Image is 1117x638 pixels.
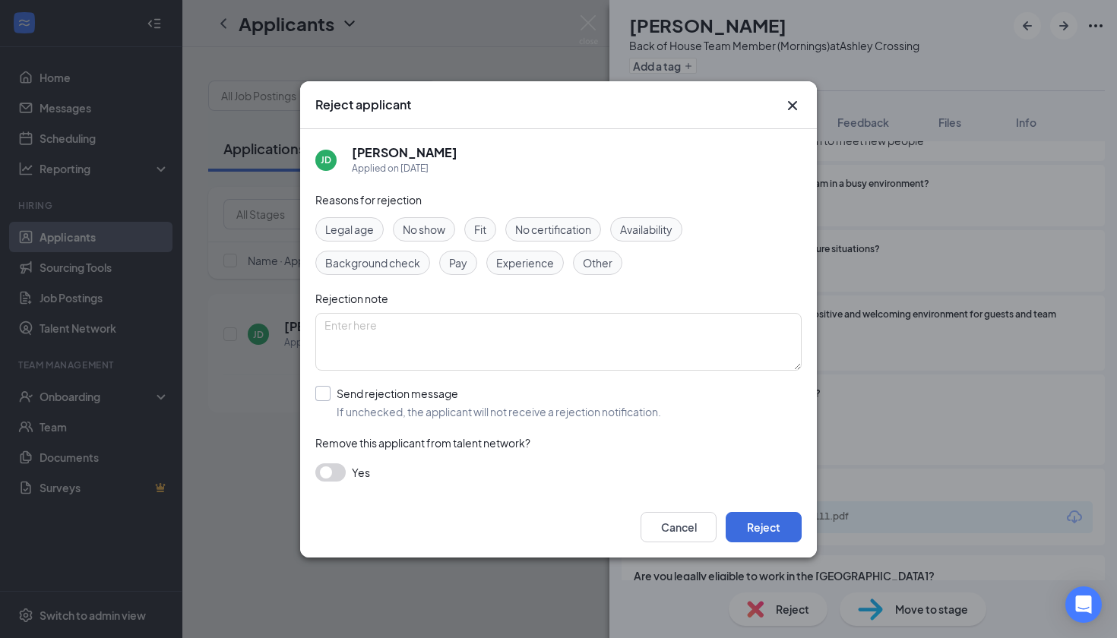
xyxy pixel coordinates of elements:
span: Pay [449,254,467,271]
span: Fit [474,221,486,238]
span: No show [403,221,445,238]
h5: [PERSON_NAME] [352,144,457,161]
span: Remove this applicant from talent network? [315,436,530,450]
span: Other [583,254,612,271]
span: Rejection note [315,292,388,305]
div: JD [321,153,331,166]
span: Experience [496,254,554,271]
h3: Reject applicant [315,96,411,113]
span: Legal age [325,221,374,238]
span: Yes [352,463,370,482]
span: No certification [515,221,591,238]
button: Reject [726,512,802,542]
div: Open Intercom Messenger [1065,586,1102,623]
span: Background check [325,254,420,271]
svg: Cross [783,96,802,115]
div: Applied on [DATE] [352,161,457,176]
span: Availability [620,221,672,238]
button: Cancel [641,512,717,542]
span: Reasons for rejection [315,193,422,207]
button: Close [783,96,802,115]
